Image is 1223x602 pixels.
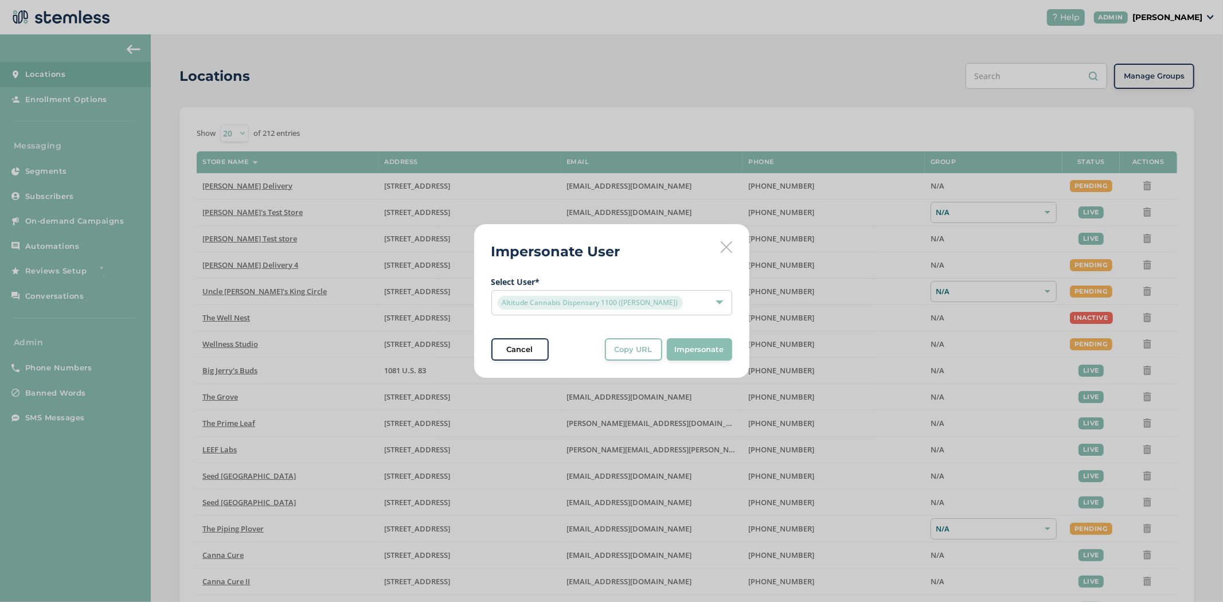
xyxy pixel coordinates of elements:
[615,344,652,355] span: Copy URL
[491,338,549,361] button: Cancel
[605,338,662,361] button: Copy URL
[491,276,732,288] label: Select User
[491,241,620,262] h2: Impersonate User
[1166,547,1223,602] iframe: Chat Widget
[498,296,683,310] span: Altitude Cannabis Dispensary 1100 ([PERSON_NAME])
[675,344,724,355] span: Impersonate
[667,338,732,361] button: Impersonate
[507,344,533,355] span: Cancel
